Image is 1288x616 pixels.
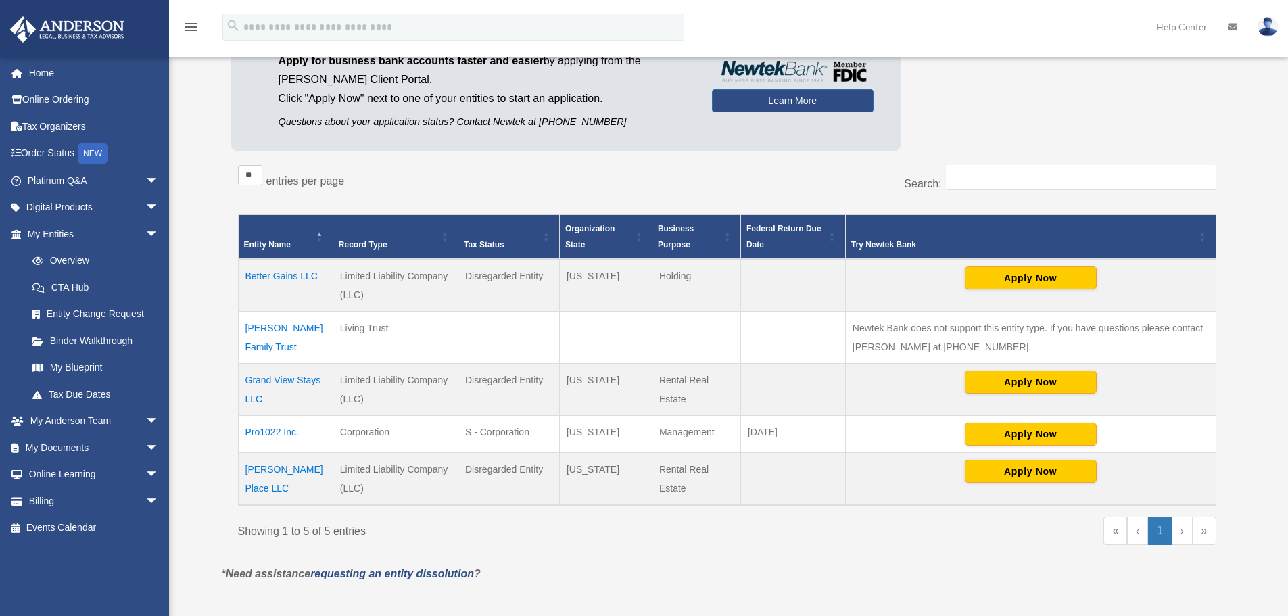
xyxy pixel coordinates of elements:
button: Apply Now [965,266,1097,289]
th: Tax Status: Activate to sort [458,215,559,260]
span: arrow_drop_down [145,434,172,462]
span: arrow_drop_down [145,408,172,435]
td: Disregarded Entity [458,259,559,312]
a: Home [9,60,179,87]
span: arrow_drop_down [145,167,172,195]
p: Click "Apply Now" next to one of your entities to start an application. [279,89,692,108]
a: My Blueprint [19,354,172,381]
span: Business Purpose [658,224,694,250]
span: arrow_drop_down [145,220,172,248]
a: Next [1172,517,1193,545]
button: Apply Now [965,423,1097,446]
a: Binder Walkthrough [19,327,172,354]
span: Organization State [565,224,615,250]
a: Tax Organizers [9,113,179,140]
a: Billingarrow_drop_down [9,488,179,515]
label: entries per page [266,175,345,187]
th: Entity Name: Activate to invert sorting [238,215,333,260]
i: menu [183,19,199,35]
td: Disregarded Entity [458,453,559,506]
span: arrow_drop_down [145,194,172,222]
a: Online Learningarrow_drop_down [9,461,179,488]
em: *Need assistance ? [222,568,481,579]
th: Business Purpose: Activate to sort [652,215,740,260]
img: Anderson Advisors Platinum Portal [6,16,128,43]
td: Pro1022 Inc. [238,416,333,453]
div: Try Newtek Bank [851,237,1195,253]
a: Digital Productsarrow_drop_down [9,194,179,221]
td: [PERSON_NAME] Place LLC [238,453,333,506]
td: S - Corporation [458,416,559,453]
span: Federal Return Due Date [746,224,821,250]
td: [US_STATE] [559,364,652,416]
span: Tax Status [464,240,504,250]
td: Rental Real Estate [652,364,740,416]
span: Apply for business bank accounts faster and easier [279,55,544,66]
i: search [226,18,241,33]
th: Federal Return Due Date: Activate to sort [740,215,845,260]
a: First [1103,517,1127,545]
td: Limited Liability Company (LLC) [333,364,458,416]
span: arrow_drop_down [145,461,172,489]
a: Overview [19,247,166,275]
a: Order StatusNEW [9,140,179,168]
td: [PERSON_NAME] Family Trust [238,312,333,364]
td: Limited Liability Company (LLC) [333,453,458,506]
th: Organization State: Activate to sort [559,215,652,260]
span: arrow_drop_down [145,488,172,515]
div: Showing 1 to 5 of 5 entries [238,517,717,541]
td: Newtek Bank does not support this entity type. If you have questions please contact [PERSON_NAME]... [845,312,1216,364]
a: CTA Hub [19,274,172,301]
a: Last [1193,517,1216,545]
th: Record Type: Activate to sort [333,215,458,260]
a: 1 [1148,517,1172,545]
img: NewtekBankLogoSM.png [719,61,867,82]
td: Grand View Stays LLC [238,364,333,416]
td: [US_STATE] [559,453,652,506]
a: Learn More [712,89,874,112]
td: Management [652,416,740,453]
a: Entity Change Request [19,301,172,328]
td: Limited Liability Company (LLC) [333,259,458,312]
td: [US_STATE] [559,416,652,453]
th: Try Newtek Bank : Activate to sort [845,215,1216,260]
td: Better Gains LLC [238,259,333,312]
td: Living Trust [333,312,458,364]
p: by applying from the [PERSON_NAME] Client Portal. [279,51,692,89]
a: My Anderson Teamarrow_drop_down [9,408,179,435]
div: NEW [78,143,108,164]
td: Holding [652,259,740,312]
td: Corporation [333,416,458,453]
td: [US_STATE] [559,259,652,312]
a: Previous [1127,517,1148,545]
a: menu [183,24,199,35]
td: Rental Real Estate [652,453,740,506]
a: My Entitiesarrow_drop_down [9,220,172,247]
a: Online Ordering [9,87,179,114]
button: Apply Now [965,371,1097,394]
a: Events Calendar [9,515,179,542]
button: Apply Now [965,460,1097,483]
td: [DATE] [740,416,845,453]
a: My Documentsarrow_drop_down [9,434,179,461]
img: User Pic [1258,17,1278,37]
a: Platinum Q&Aarrow_drop_down [9,167,179,194]
label: Search: [904,178,941,189]
span: Entity Name [244,240,291,250]
p: Questions about your application status? Contact Newtek at [PHONE_NUMBER] [279,114,692,131]
span: Record Type [339,240,387,250]
a: Tax Due Dates [19,381,172,408]
a: requesting an entity dissolution [310,568,474,579]
td: Disregarded Entity [458,364,559,416]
